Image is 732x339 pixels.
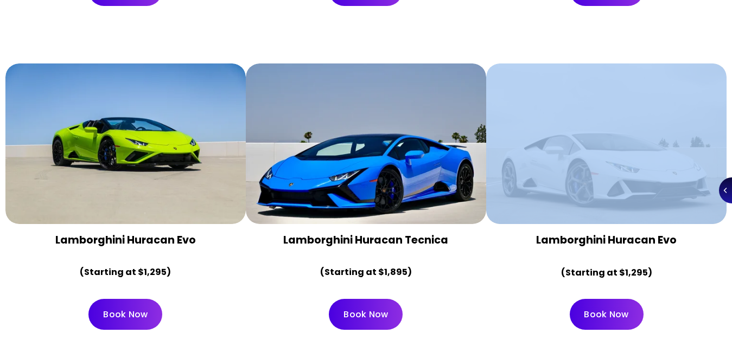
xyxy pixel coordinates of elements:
strong: Lamborghini Huracan Evo [55,233,196,247]
a: Book Now [570,299,644,330]
a: Book Now [329,299,403,330]
strong: (Starting at $1,895) [320,266,412,278]
strong: Lamborghini Huracan Tecnica [283,233,448,247]
strong: (Starting at $1,295) [561,266,652,279]
a: Book Now [88,299,162,330]
strong: (Starting at $1,295) [80,266,171,278]
strong: Lamborghini Huracan Evo [536,233,677,247]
